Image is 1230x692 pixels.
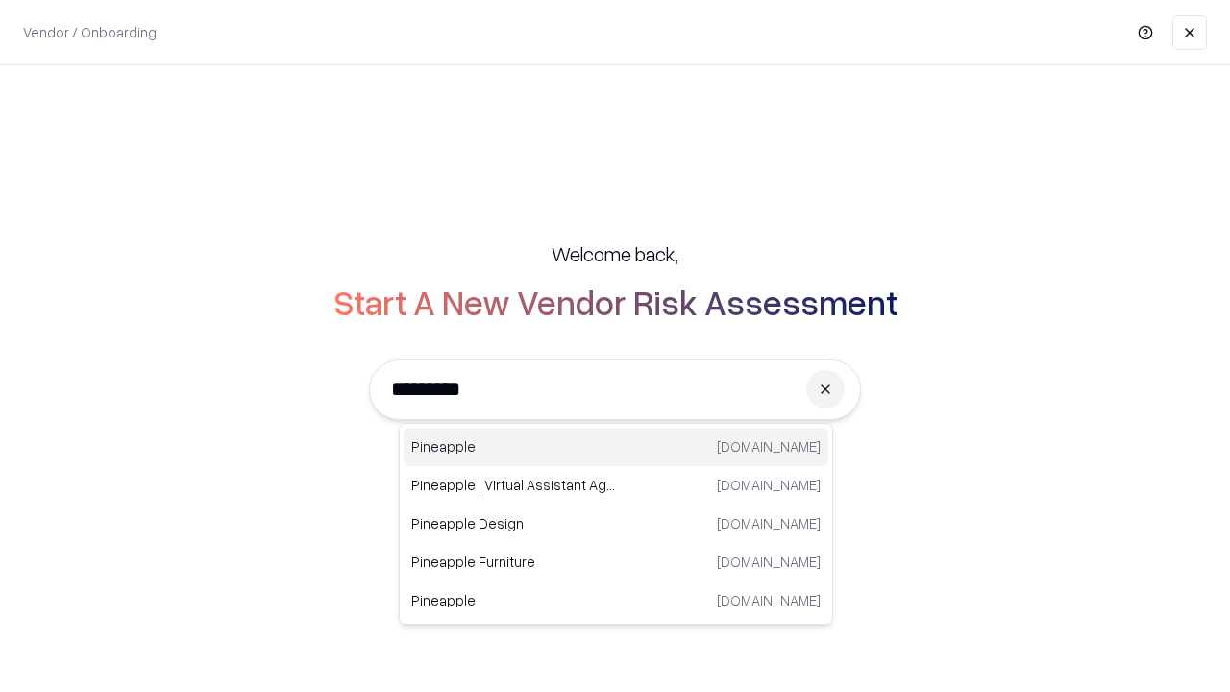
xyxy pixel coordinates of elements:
p: Vendor / Onboarding [23,22,157,42]
p: [DOMAIN_NAME] [717,436,821,457]
p: [DOMAIN_NAME] [717,590,821,610]
h5: Welcome back, [552,240,678,267]
p: Pineapple | Virtual Assistant Agency [411,475,616,495]
p: [DOMAIN_NAME] [717,513,821,533]
p: [DOMAIN_NAME] [717,552,821,572]
p: Pineapple [411,590,616,610]
p: [DOMAIN_NAME] [717,475,821,495]
div: Suggestions [399,423,833,625]
p: Pineapple Design [411,513,616,533]
p: Pineapple Furniture [411,552,616,572]
h2: Start A New Vendor Risk Assessment [333,283,898,321]
p: Pineapple [411,436,616,457]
